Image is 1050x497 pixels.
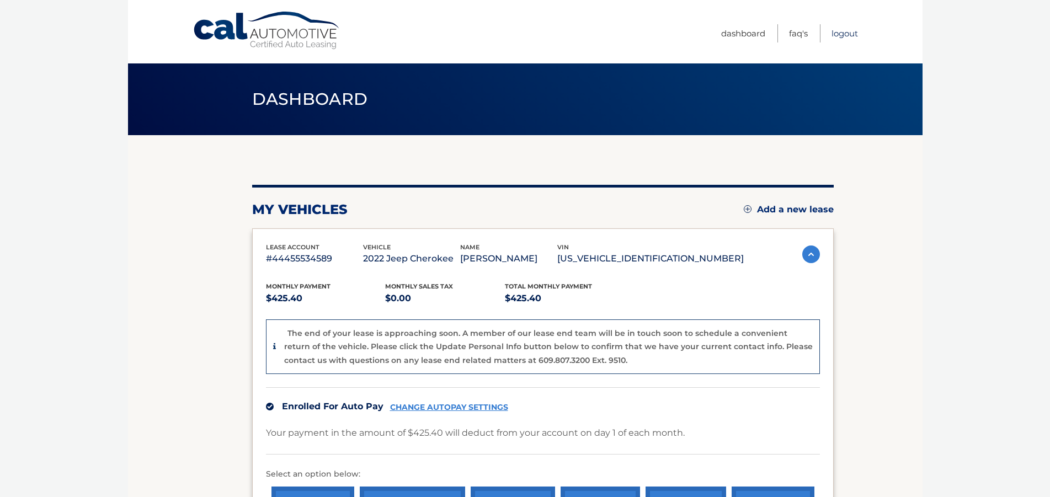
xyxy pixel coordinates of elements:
span: vehicle [363,243,391,251]
span: name [460,243,479,251]
a: FAQ's [789,24,808,42]
img: accordion-active.svg [802,245,820,263]
a: Cal Automotive [193,11,342,50]
span: vin [557,243,569,251]
a: Add a new lease [744,204,834,215]
img: check.svg [266,403,274,410]
p: $425.40 [266,291,386,306]
p: Select an option below: [266,468,820,481]
p: $0.00 [385,291,505,306]
span: Monthly sales Tax [385,282,453,290]
span: Dashboard [252,89,368,109]
span: Total Monthly Payment [505,282,592,290]
span: lease account [266,243,319,251]
a: Dashboard [721,24,765,42]
a: CHANGE AUTOPAY SETTINGS [390,403,508,412]
h2: my vehicles [252,201,348,218]
p: [US_VEHICLE_IDENTIFICATION_NUMBER] [557,251,744,266]
p: 2022 Jeep Cherokee [363,251,460,266]
span: Monthly Payment [266,282,331,290]
p: [PERSON_NAME] [460,251,557,266]
span: Enrolled For Auto Pay [282,401,383,412]
p: Your payment in the amount of $425.40 will deduct from your account on day 1 of each month. [266,425,685,441]
img: add.svg [744,205,751,213]
a: Logout [832,24,858,42]
p: $425.40 [505,291,625,306]
p: #44455534589 [266,251,363,266]
p: The end of your lease is approaching soon. A member of our lease end team will be in touch soon t... [284,328,813,365]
